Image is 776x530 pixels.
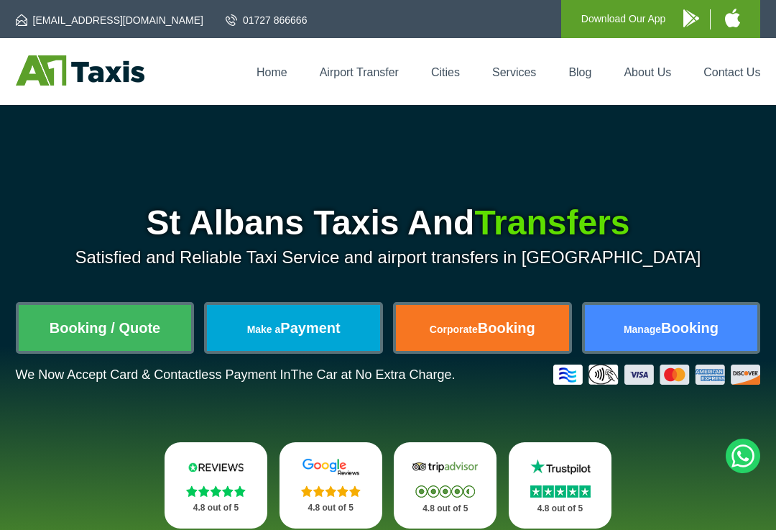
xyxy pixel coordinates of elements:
img: Trustpilot [525,458,596,476]
span: The Car at No Extra Charge. [290,367,455,382]
img: Reviews.io [180,458,251,476]
img: Tripadvisor [410,458,481,476]
a: Services [492,66,536,78]
a: Tripadvisor Stars 4.8 out of 5 [394,442,496,529]
p: 4.8 out of 5 [295,499,366,517]
p: Download Our App [581,10,666,28]
a: 01727 866666 [226,13,308,27]
a: About Us [624,66,671,78]
a: [EMAIL_ADDRESS][DOMAIN_NAME] [16,13,203,27]
a: Blog [568,66,591,78]
img: Credit And Debit Cards [553,365,760,385]
a: Home [257,66,287,78]
a: Cities [431,66,460,78]
img: Stars [415,485,475,498]
a: Contact Us [703,66,760,78]
img: A1 Taxis iPhone App [725,9,740,27]
span: Transfers [474,204,629,242]
span: Manage [624,324,661,335]
img: A1 Taxis Android App [683,9,699,27]
a: Booking / Quote [19,305,192,351]
img: A1 Taxis St Albans LTD [16,55,144,86]
p: 4.8 out of 5 [525,500,596,518]
a: Make aPayment [207,305,380,351]
img: Stars [301,485,361,497]
a: CorporateBooking [396,305,569,351]
p: We Now Accept Card & Contactless Payment In [16,367,456,383]
a: Reviews.io Stars 4.8 out of 5 [165,442,267,529]
a: Airport Transfer [320,66,399,78]
span: Corporate [430,324,478,335]
p: 4.8 out of 5 [410,500,481,518]
img: Google [295,458,366,476]
p: 4.8 out of 5 [180,499,251,517]
p: Satisfied and Reliable Taxi Service and airport transfers in [GEOGRAPHIC_DATA] [16,247,761,268]
img: Stars [530,485,591,498]
a: Google Stars 4.8 out of 5 [280,442,382,529]
h1: St Albans Taxis And [16,206,761,240]
a: ManageBooking [585,305,758,351]
img: Stars [186,485,246,497]
a: Trustpilot Stars 4.8 out of 5 [509,442,611,529]
span: Make a [247,324,281,335]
